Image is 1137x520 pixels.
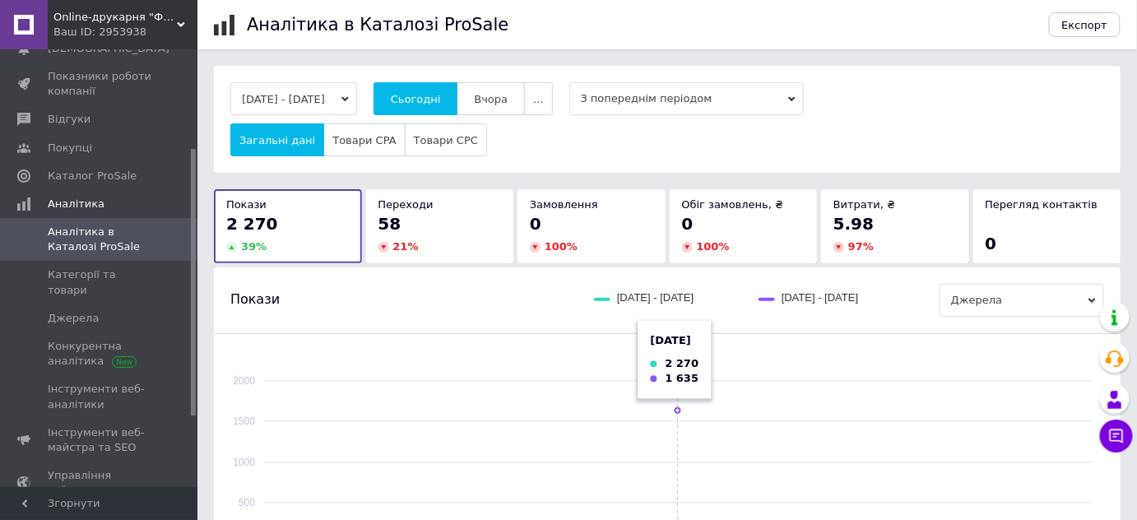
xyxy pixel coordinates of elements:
span: Експорт [1062,19,1108,31]
span: Джерела [940,284,1104,317]
span: 97 % [848,240,874,253]
span: 5.98 [833,214,874,234]
span: Покупці [48,141,92,156]
span: Загальні дані [239,134,315,146]
text: 1000 [233,457,255,468]
text: 1500 [233,416,255,427]
span: Конкурентна аналітика [48,339,152,369]
span: Переходи [378,198,434,211]
span: 0 [682,214,694,234]
span: Товари CPA [332,134,396,146]
span: Категорії та товари [48,267,152,297]
button: Загальні дані [230,123,324,156]
span: Товари CPC [414,134,478,146]
button: Експорт [1049,12,1121,37]
span: Покази [226,198,267,211]
button: ... [524,82,552,115]
button: [DATE] - [DATE] [230,82,357,115]
span: Каталог ProSale [48,169,137,183]
span: 100 % [697,240,730,253]
span: З попереднім періодом [569,82,804,115]
text: 2000 [233,375,255,387]
span: Вчора [474,93,508,105]
span: Замовлення [530,198,598,211]
span: Витрати, ₴ [833,198,896,211]
span: Управління сайтом [48,468,152,498]
span: Online-друкарня "Формат плюс". ФОП Короткевич С.О. [53,10,177,25]
span: 0 [986,234,997,253]
span: Перегляд контактів [986,198,1098,211]
span: 39 % [241,240,267,253]
span: Інструменти веб-аналітики [48,382,152,411]
span: ... [533,93,543,105]
span: Обіг замовлень, ₴ [682,198,784,211]
text: 500 [239,497,255,508]
span: 100 % [545,240,578,253]
span: Інструменти веб-майстра та SEO [48,425,152,455]
button: Вчора [457,82,525,115]
span: Відгуки [48,112,90,127]
span: 58 [378,214,401,234]
button: Товари CPA [323,123,405,156]
span: Сьогодні [391,93,441,105]
button: Сьогодні [374,82,458,115]
span: Аналітика [48,197,104,211]
span: Показники роботи компанії [48,69,152,99]
h1: Аналітика в Каталозі ProSale [247,15,508,35]
span: 21 % [393,240,419,253]
span: Аналітика в Каталозі ProSale [48,225,152,254]
span: Покази [230,290,280,309]
button: Чат з покупцем [1100,420,1133,453]
span: 0 [530,214,541,234]
button: Товари CPC [405,123,487,156]
span: 2 270 [226,214,278,234]
div: Ваш ID: 2953938 [53,25,197,39]
span: Джерела [48,311,99,326]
